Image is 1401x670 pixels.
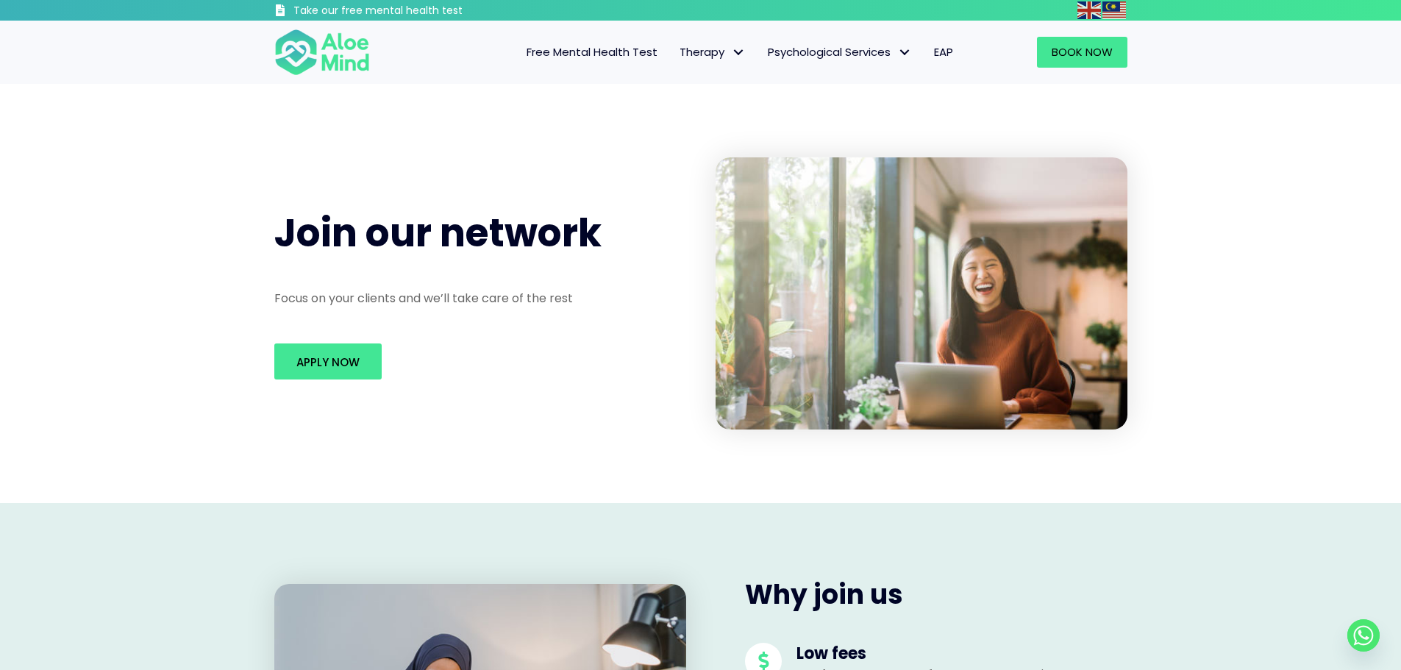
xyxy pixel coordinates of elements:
a: Free Mental Health Test [516,37,669,68]
h4: Low fees [796,643,1069,666]
h3: Take our free mental health test [293,4,541,18]
a: Book Now [1037,37,1127,68]
a: TherapyTherapy: submenu [669,37,757,68]
img: ms [1102,1,1126,19]
nav: Menu [389,37,964,68]
a: Malay [1102,1,1127,18]
span: Psychological Services: submenu [894,42,916,63]
img: Aloe mind Logo [274,28,370,76]
a: Psychological ServicesPsychological Services: submenu [757,37,923,68]
span: Therapy: submenu [728,42,749,63]
a: Apply Now [274,343,382,379]
img: en [1077,1,1101,19]
span: Book Now [1052,44,1113,60]
span: Join our network [274,206,602,260]
a: EAP [923,37,964,68]
span: Free Mental Health Test [527,44,657,60]
span: Why join us [745,576,903,613]
span: Apply Now [296,354,360,370]
span: EAP [934,44,953,60]
a: Whatsapp [1347,619,1380,652]
span: Psychological Services [768,44,912,60]
a: Take our free mental health test [274,4,541,21]
p: Focus on your clients and we’ll take care of the rest [274,290,686,307]
span: Therapy [680,44,746,60]
a: English [1077,1,1102,18]
img: Happy young asian girl working at a coffee shop with a laptop [716,157,1127,430]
